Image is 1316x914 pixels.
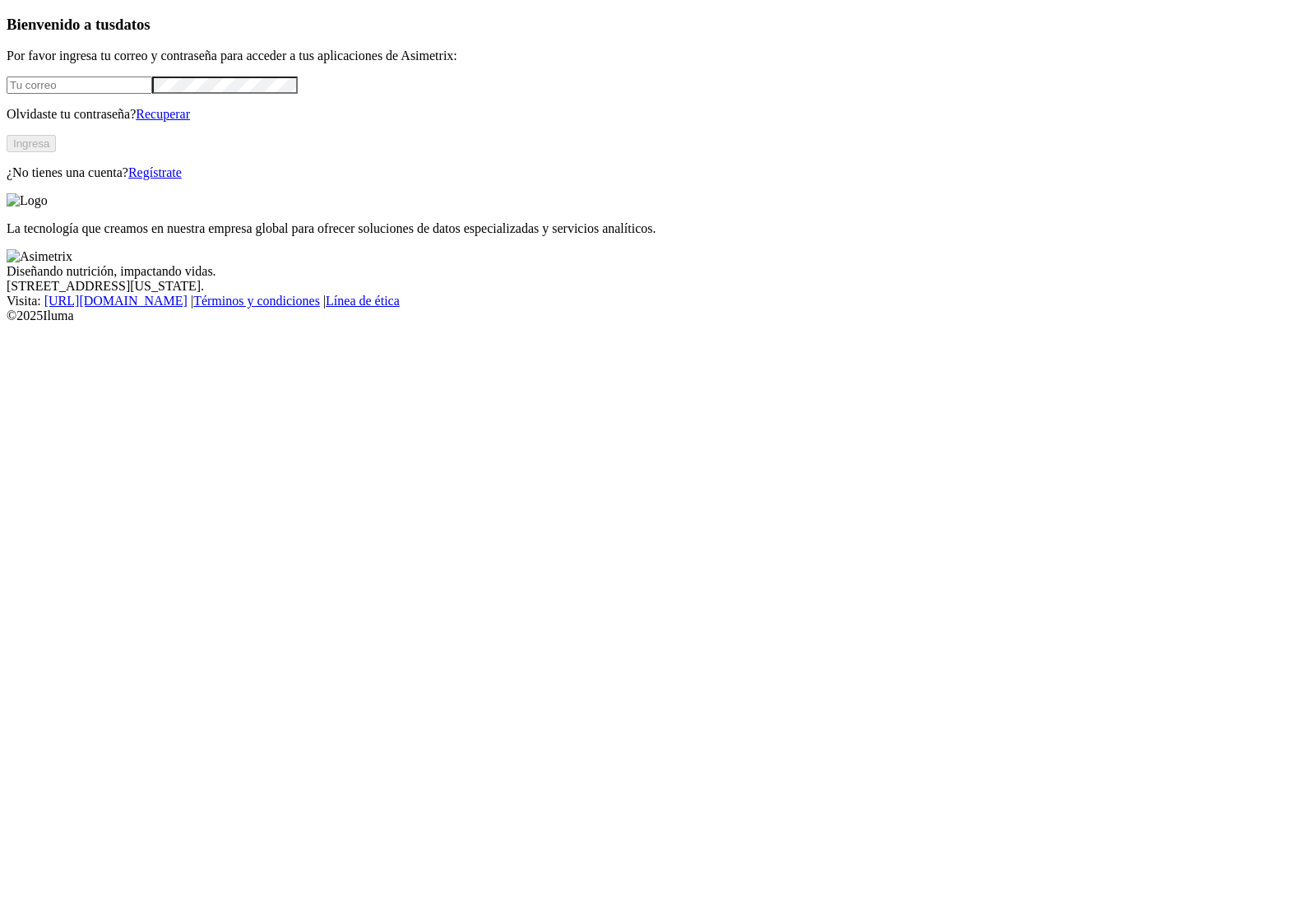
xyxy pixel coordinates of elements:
[326,294,400,308] a: Línea de ética
[44,294,188,308] a: [URL][DOMAIN_NAME]
[7,294,1309,309] div: Visita : | |
[7,279,1309,294] div: [STREET_ADDRESS][US_STATE].
[7,135,56,152] button: Ingresa
[136,107,190,121] a: Recuperar
[7,193,48,208] img: Logo
[7,107,1309,122] p: Olvidaste tu contraseña?
[7,49,1309,63] p: Por favor ingresa tu correo y contraseña para acceder a tus aplicaciones de Asimetrix:
[7,16,1309,34] h3: Bienvenido a tus
[7,249,72,264] img: Asimetrix
[128,165,182,179] a: Regístrate
[7,221,1309,236] p: La tecnología que creamos en nuestra empresa global para ofrecer soluciones de datos especializad...
[7,77,152,94] input: Tu correo
[7,165,1309,180] p: ¿No tienes una cuenta?
[7,309,1309,323] div: © 2025 Iluma
[193,294,320,308] a: Términos y condiciones
[115,16,151,33] span: datos
[7,264,1309,279] div: Diseñando nutrición, impactando vidas.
